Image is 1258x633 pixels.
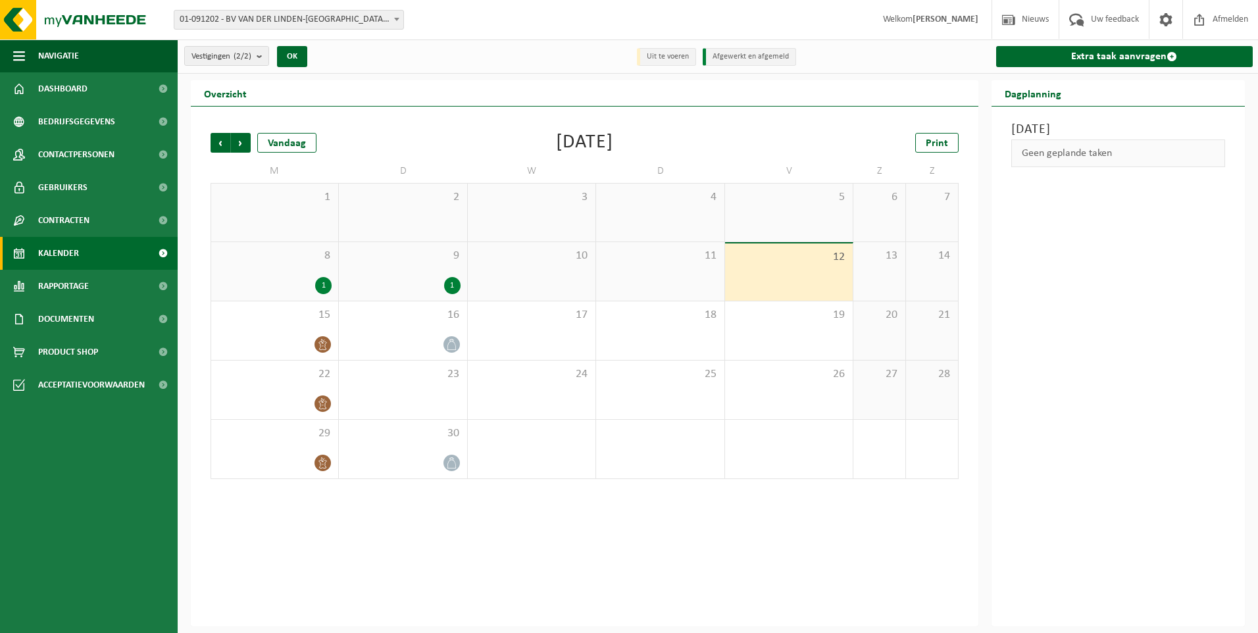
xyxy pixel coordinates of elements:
span: 8 [218,249,332,263]
button: Vestigingen(2/2) [184,46,269,66]
h2: Overzicht [191,80,260,106]
span: 17 [474,308,589,322]
span: Vestigingen [191,47,251,66]
td: V [725,159,853,183]
td: D [596,159,724,183]
span: Acceptatievoorwaarden [38,368,145,401]
span: 23 [345,367,460,382]
span: 7 [913,190,951,205]
span: Print [926,138,948,149]
div: 1 [444,277,461,294]
div: Vandaag [257,133,316,153]
div: [DATE] [556,133,613,153]
td: D [339,159,467,183]
span: 3 [474,190,589,205]
div: Geen geplande taken [1011,139,1226,167]
a: Extra taak aanvragen [996,46,1253,67]
span: 10 [474,249,589,263]
td: M [211,159,339,183]
h3: [DATE] [1011,120,1226,139]
span: Navigatie [38,39,79,72]
span: 1 [218,190,332,205]
h2: Dagplanning [992,80,1074,106]
span: Dashboard [38,72,88,105]
span: Volgende [231,133,251,153]
span: 6 [860,190,899,205]
span: Contracten [38,204,89,237]
span: 11 [603,249,717,263]
span: 4 [603,190,717,205]
button: OK [277,46,307,67]
span: 28 [913,367,951,382]
span: 01-091202 - BV VAN DER LINDEN-CREVE - WACHTEBEKE [174,11,403,29]
span: Product Shop [38,336,98,368]
span: Documenten [38,303,94,336]
span: 18 [603,308,717,322]
li: Afgewerkt en afgemeld [703,48,796,66]
span: 26 [732,367,846,382]
span: 13 [860,249,899,263]
span: 9 [345,249,460,263]
span: Kalender [38,237,79,270]
td: W [468,159,596,183]
span: Contactpersonen [38,138,114,171]
span: Gebruikers [38,171,88,204]
span: 01-091202 - BV VAN DER LINDEN-CREVE - WACHTEBEKE [174,10,404,30]
td: Z [906,159,959,183]
strong: [PERSON_NAME] [913,14,978,24]
span: Rapportage [38,270,89,303]
span: 25 [603,367,717,382]
span: 14 [913,249,951,263]
span: 27 [860,367,899,382]
div: 1 [315,277,332,294]
span: 24 [474,367,589,382]
span: 19 [732,308,846,322]
span: Bedrijfsgegevens [38,105,115,138]
span: 21 [913,308,951,322]
a: Print [915,133,959,153]
span: 15 [218,308,332,322]
span: 22 [218,367,332,382]
span: 20 [860,308,899,322]
td: Z [853,159,906,183]
span: 5 [732,190,846,205]
span: 30 [345,426,460,441]
li: Uit te voeren [637,48,696,66]
span: 16 [345,308,460,322]
span: 29 [218,426,332,441]
span: 2 [345,190,460,205]
count: (2/2) [234,52,251,61]
span: 12 [732,250,846,265]
span: Vorige [211,133,230,153]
